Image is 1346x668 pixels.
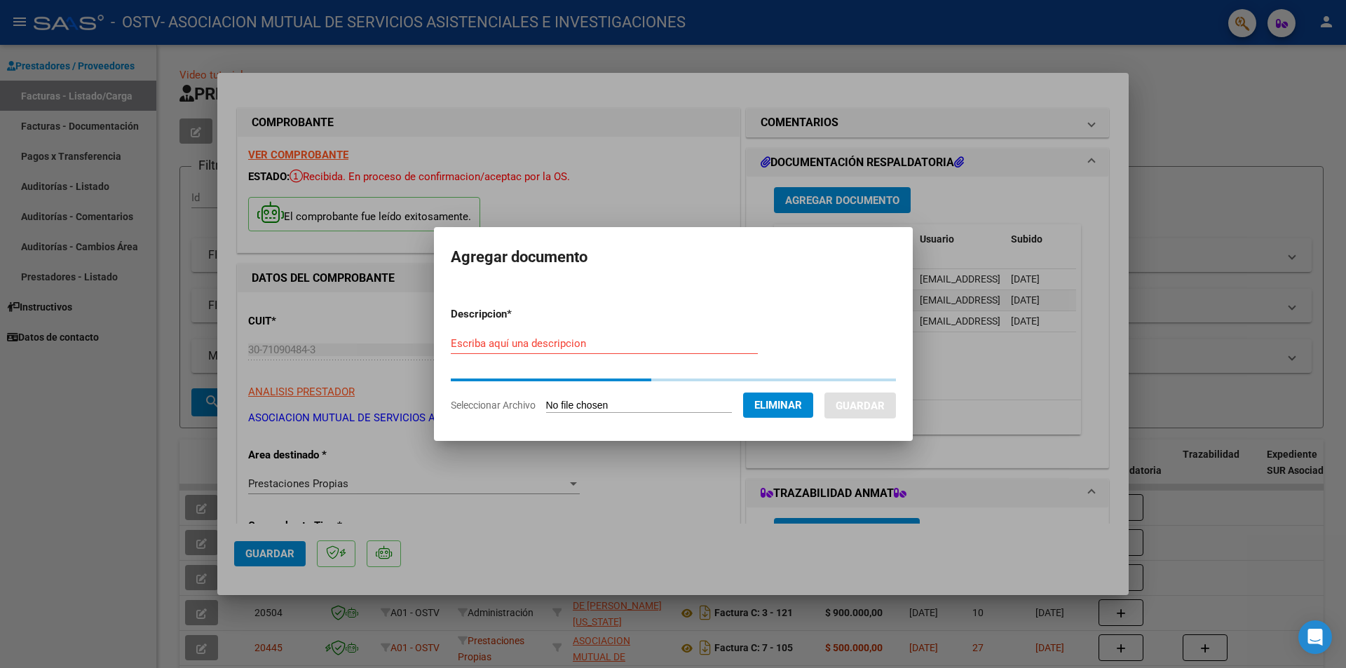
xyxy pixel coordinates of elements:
span: Eliminar [754,399,802,411]
h2: Agregar documento [451,244,896,271]
button: Guardar [824,393,896,418]
button: Eliminar [743,393,813,418]
span: Guardar [836,400,885,412]
p: Descripcion [451,306,585,322]
div: Open Intercom Messenger [1298,620,1332,654]
span: Seleccionar Archivo [451,400,536,411]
